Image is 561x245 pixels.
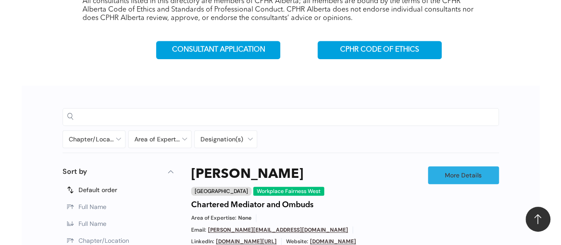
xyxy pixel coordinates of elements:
[428,166,499,184] a: More Details
[63,166,87,177] p: Sort by
[253,187,324,196] div: Workplace Fairness West
[78,186,117,194] span: Default order
[318,41,442,59] a: CPHR CODE OF ETHICS
[208,226,348,233] a: [PERSON_NAME][EMAIL_ADDRESS][DOMAIN_NAME]
[191,200,314,210] h4: Chartered Mediator and Ombuds
[216,238,277,245] a: [DOMAIN_NAME][URL]
[191,226,206,234] span: Email:
[156,41,280,59] a: CONSULTANT APPLICATION
[238,214,251,222] span: None
[78,237,129,245] span: Chapter/Location
[310,238,356,245] a: [DOMAIN_NAME]
[191,187,251,196] div: [GEOGRAPHIC_DATA]
[191,214,236,222] span: Area of Expertise:
[78,203,106,211] span: Full Name
[340,46,419,54] span: CPHR CODE OF ETHICS
[78,220,106,228] span: Full Name
[191,166,303,182] a: [PERSON_NAME]
[172,46,265,54] span: CONSULTANT APPLICATION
